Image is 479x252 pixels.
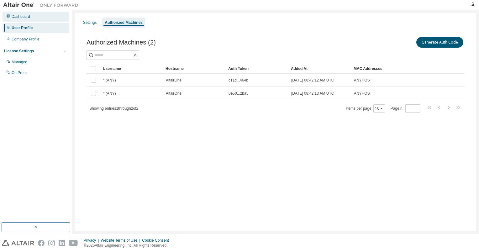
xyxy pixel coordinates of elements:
[291,91,334,96] span: [DATE] 08:42:13 AM UTC
[391,104,420,113] span: Page n.
[84,238,101,243] div: Privacy
[12,70,27,75] div: On Prem
[3,2,82,8] img: Altair One
[38,240,45,246] img: facebook.svg
[354,91,372,96] span: ANYHOST
[12,37,39,42] div: Company Profile
[101,238,142,243] div: Website Terms of Use
[166,91,182,96] span: AltairOne
[166,78,182,83] span: AltairOne
[48,240,55,246] img: instagram.svg
[12,14,30,19] div: Dashboard
[103,78,116,83] span: * (ANY)
[12,60,27,65] div: Managed
[105,20,143,25] div: Authorized Machines
[2,240,34,246] img: altair_logo.svg
[416,37,463,48] button: Generate Auth Code
[142,238,172,243] div: Cookie Consent
[291,64,349,74] div: Added At
[291,78,334,83] span: [DATE] 08:42:12 AM UTC
[83,20,97,25] div: Settings
[375,106,383,111] button: 10
[103,91,116,96] span: * (ANY)
[12,25,33,30] div: User Profile
[229,91,248,96] span: 0e50...2ba5
[4,49,34,54] div: License Settings
[103,64,161,74] div: Username
[166,64,223,74] div: Hostname
[346,104,385,113] span: Items per page
[354,78,372,83] span: ANYHOST
[69,240,78,246] img: youtube.svg
[84,243,173,248] p: © 2025 Altair Engineering, Inc. All Rights Reserved.
[87,39,156,46] span: Authorized Machines (2)
[89,106,138,111] span: Showing entries 1 through 2 of 2
[229,78,248,83] span: c11d...464b
[228,64,286,74] div: Auth Token
[354,64,399,74] div: MAC Addresses
[59,240,65,246] img: linkedin.svg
